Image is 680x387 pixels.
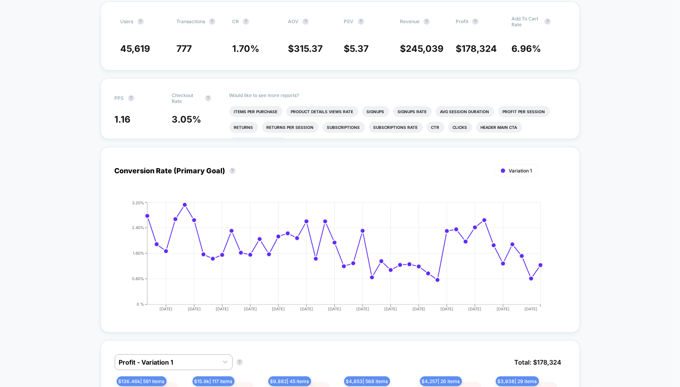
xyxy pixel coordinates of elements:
span: $ 4,257 | 26 items [420,376,462,386]
div: CONVERSION_RATE [107,200,558,318]
span: $ [456,43,497,54]
tspan: [DATE] [469,306,482,311]
span: Total: $ 178,324 [511,354,566,370]
button: ? [205,95,211,101]
tspan: [DATE] [300,306,313,311]
tspan: [DATE] [440,306,453,311]
span: 45,619 [121,43,150,54]
button: ? [358,18,364,25]
span: $ 9,882 | 45 items [268,376,311,386]
tspan: 3.20% [132,200,144,205]
span: 3.05 % [172,114,202,125]
tspan: [DATE] [216,306,229,311]
button: ? [137,18,144,25]
button: ? [472,18,478,25]
button: ? [128,95,134,101]
tspan: [DATE] [187,306,200,311]
tspan: [DATE] [159,306,172,311]
button: ? [544,18,551,25]
li: Returns [229,122,258,133]
tspan: 2.40% [132,225,144,230]
li: Subscriptions Rate [369,122,423,133]
p: Would like to see more reports? [229,92,566,98]
li: Subscriptions [323,122,365,133]
span: $ 15.9k | 117 items [192,376,235,386]
span: $ [288,43,323,54]
button: ? [243,18,249,25]
span: PPS [115,95,124,101]
tspan: [DATE] [244,306,257,311]
span: 245,039 [406,43,444,54]
span: 178,324 [462,43,497,54]
tspan: 1.60% [133,251,144,255]
span: $ 3,938 | 29 items [496,376,539,386]
li: Signups [362,106,389,117]
tspan: [DATE] [524,306,537,311]
span: CR [232,18,239,24]
button: ? [229,168,236,174]
span: 5.37 [350,43,369,54]
button: ? [209,18,215,25]
span: Variation 1 [509,168,532,174]
span: 1.16 [115,114,131,125]
li: Avg Session Duration [436,106,494,117]
li: Signups Rate [393,106,432,117]
li: Header Main Cta Rate [229,138,287,149]
span: Transactions [176,18,205,24]
li: Items Per Purchase [229,106,282,117]
span: Add To Cart Rate [511,16,541,28]
span: $ [400,43,444,54]
button: ? [423,18,430,25]
span: 777 [176,43,192,54]
span: 6.96 % [511,43,541,54]
tspan: 0.80% [132,276,144,281]
span: AOV [288,18,299,24]
span: PSV [344,18,354,24]
tspan: [DATE] [384,306,397,311]
li: Product Details Views Rate [286,106,358,117]
span: Revenue [400,18,420,24]
span: 315.37 [294,43,323,54]
button: ? [302,18,309,25]
span: users [121,18,134,24]
li: Ctr [427,122,444,133]
span: Checkout Rate [172,92,201,104]
button: ? [236,359,243,365]
span: Profit [456,18,468,24]
li: Clicks [448,122,472,133]
li: Header Main Cta [476,122,522,133]
li: Returns Per Session [262,122,319,133]
tspan: [DATE] [356,306,369,311]
tspan: [DATE] [328,306,341,311]
li: Profit Per Session [498,106,550,117]
tspan: 0 % [137,302,144,306]
span: $ 136.46k | 591 items [117,376,167,386]
tspan: [DATE] [497,306,510,311]
span: $ [344,43,369,54]
tspan: [DATE] [272,306,285,311]
span: $ 4,853 | 568 items [344,376,390,386]
tspan: [DATE] [412,306,425,311]
span: 1.70 % [232,43,259,54]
